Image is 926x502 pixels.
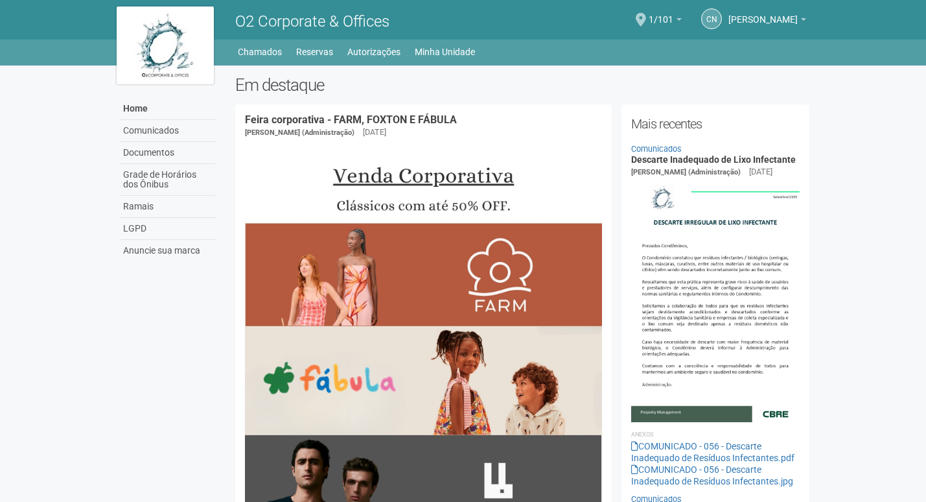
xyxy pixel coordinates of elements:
[415,43,475,61] a: Minha Unidade
[296,43,333,61] a: Reservas
[347,43,400,61] a: Autorizações
[749,166,772,178] div: [DATE]
[120,142,216,164] a: Documentos
[649,2,673,25] span: 1/101
[235,75,810,95] h2: Em destaque
[631,168,741,176] span: [PERSON_NAME] (Administração)
[631,441,794,463] a: COMUNICADO - 056 - Descarte Inadequado de Resíduos Infectantes.pdf
[245,128,354,137] span: [PERSON_NAME] (Administração)
[701,8,722,29] a: CN
[631,114,800,134] h2: Mais recentes
[631,429,800,440] li: Anexos
[120,240,216,261] a: Anuncie sua marca
[245,114,457,126] a: Feira corporativa - FARM, FOXTON E FÁBULA
[649,16,682,27] a: 1/101
[120,98,216,120] a: Home
[363,126,386,138] div: [DATE]
[117,6,214,84] img: logo.jpg
[631,178,800,422] img: COMUNICADO%20-%20056%20-%20Descarte%20Inadequado%20de%20Res%C3%ADduos%20Infectantes.jpg
[631,154,796,165] a: Descarte Inadequado de Lixo Infectante
[120,196,216,218] a: Ramais
[728,16,806,27] a: [PERSON_NAME]
[728,2,798,25] span: CELIA NASCIMENTO
[631,464,793,486] a: COMUNICADO - 056 - Descarte Inadequado de Resíduos Infectantes.jpg
[120,120,216,142] a: Comunicados
[235,12,389,30] span: O2 Corporate & Offices
[120,218,216,240] a: LGPD
[238,43,282,61] a: Chamados
[120,164,216,196] a: Grade de Horários dos Ônibus
[631,144,682,154] a: Comunicados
